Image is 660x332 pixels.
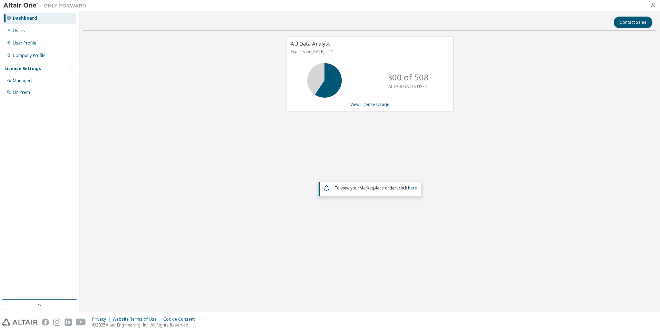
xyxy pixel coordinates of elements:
[614,17,652,28] button: Contact Sales
[113,316,163,322] div: Website Terms of Use
[4,66,41,71] div: License Settings
[291,49,447,55] p: Expires on [DATE] UTC
[76,319,86,326] img: youtube.svg
[13,16,37,21] div: Dashboard
[334,185,417,191] span: To view your click
[92,316,113,322] div: Privacy
[42,319,49,326] img: facebook.svg
[291,40,330,47] span: AU Data Analyst
[388,84,428,89] p: ALTAIR UNITS USED
[163,316,199,322] div: Cookie Consent
[2,319,38,326] img: altair_logo.svg
[387,71,429,83] p: 300 of 508
[13,53,46,58] div: Company Profile
[13,28,25,33] div: Users
[92,322,199,328] p: © 2025 Altair Engineering, Inc. All Rights Reserved.
[359,185,399,191] em: Marketplace orders
[53,319,60,326] img: instagram.svg
[350,101,389,107] a: View License Usage
[13,78,32,84] div: Managed
[13,40,36,46] div: User Profile
[65,319,72,326] img: linkedin.svg
[13,90,30,95] div: On Prem
[3,2,90,9] img: Altair One
[408,185,417,191] a: here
